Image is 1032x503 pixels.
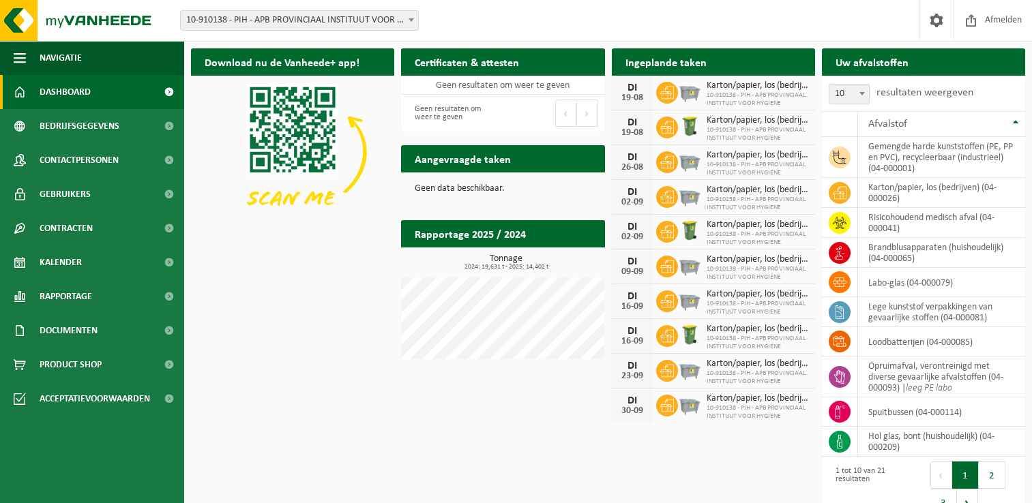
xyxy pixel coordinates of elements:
span: Karton/papier, los (bedrijven) [707,393,808,404]
div: DI [619,82,646,93]
h2: Certificaten & attesten [401,48,533,75]
img: Download de VHEPlus App [191,76,394,228]
img: WB-2500-GAL-GY-01 [678,149,701,172]
div: DI [619,361,646,371]
span: Karton/papier, los (bedrijven) [707,254,808,265]
span: 10-910138 - PIH - APB PROVINCIAAL INSTITUUT VOOR HYGIENE [707,230,808,247]
span: 10 [829,85,869,104]
div: 23-09 [619,371,646,381]
span: Contactpersonen [40,143,119,177]
div: DI [619,117,646,128]
div: 02-09 [619,198,646,207]
div: DI [619,395,646,406]
div: DI [619,326,646,337]
div: DI [619,187,646,198]
img: WB-0240-HPE-GN-50 [678,323,701,346]
img: WB-2500-GAL-GY-01 [678,254,701,277]
span: Karton/papier, los (bedrijven) [707,185,808,196]
img: WB-0240-HPE-GN-50 [678,115,701,138]
span: Dashboard [40,75,91,109]
span: Afvalstof [868,119,907,129]
h2: Rapportage 2025 / 2024 [401,220,540,247]
span: 10-910138 - PIH - APB PROVINCIAAL INSTITUUT VOOR HYGIENE [707,369,808,386]
span: Karton/papier, los (bedrijven) [707,115,808,126]
button: 1 [952,461,979,489]
img: WB-2500-GAL-GY-01 [678,393,701,416]
button: Previous [555,100,577,127]
div: 02-09 [619,232,646,242]
span: Kalender [40,245,82,279]
span: Rapportage [40,279,92,314]
div: DI [619,291,646,302]
div: Geen resultaten om weer te geven [408,98,496,128]
span: 10-910138 - PIH - APB PROVINCIAAL INSTITUUT VOOR HYGIENE [707,91,808,108]
div: 26-08 [619,163,646,172]
a: Bekijk rapportage [503,247,604,274]
td: risicohoudend medisch afval (04-000041) [858,208,1025,238]
div: DI [619,222,646,232]
img: WB-0240-HPE-GN-50 [678,219,701,242]
td: opruimafval, verontreinigd met diverse gevaarlijke afvalstoffen (04-000093) | [858,356,1025,397]
h3: Tonnage [408,254,604,271]
span: Karton/papier, los (bedrijven) [707,80,808,91]
p: Geen data beschikbaar. [415,184,591,194]
div: 16-09 [619,302,646,311]
td: hol glas, bont (huishoudelijk) (04-000209) [858,427,1025,457]
span: 10-910138 - PIH - APB PROVINCIAAL INSTITUUT VOOR HYGIENE [707,404,808,421]
span: 10-910138 - PIH - APB PROVINCIAAL INSTITUUT VOOR HYGIENE [707,126,808,142]
div: DI [619,256,646,267]
td: karton/papier, los (bedrijven) (04-000026) [858,178,1025,208]
h2: Uw afvalstoffen [822,48,922,75]
button: 2 [979,461,1005,489]
span: Karton/papier, los (bedrijven) [707,359,808,369]
span: Bedrijfsgegevens [40,109,119,143]
div: 19-08 [619,93,646,103]
span: 10-910138 - PIH - APB PROVINCIAAL INSTITUUT VOOR HYGIENE [707,265,808,281]
button: Next [577,100,598,127]
span: 10-910138 - PIH - APB PROVINCIAAL INSTITUUT VOOR HYGIENE [707,196,808,212]
td: lege kunststof verpakkingen van gevaarlijke stoffen (04-000081) [858,297,1025,327]
span: Acceptatievoorwaarden [40,382,150,416]
span: 10-910138 - PIH - APB PROVINCIAAL INSTITUUT VOOR HYGIENE - ANTWERPEN [181,11,418,30]
div: DI [619,152,646,163]
h2: Ingeplande taken [612,48,720,75]
td: labo-glas (04-000079) [858,268,1025,297]
div: 09-09 [619,267,646,277]
td: brandblusapparaten (huishoudelijk) (04-000065) [858,238,1025,268]
label: resultaten weergeven [876,87,973,98]
span: Contracten [40,211,93,245]
span: 2024: 19,631 t - 2025: 14,402 t [408,264,604,271]
img: WB-2500-GAL-GY-01 [678,184,701,207]
img: WB-2500-GAL-GY-01 [678,288,701,311]
span: Karton/papier, los (bedrijven) [707,289,808,300]
span: Gebruikers [40,177,91,211]
div: 30-09 [619,406,646,416]
td: Geen resultaten om weer te geven [401,76,604,95]
span: 10-910138 - PIH - APB PROVINCIAAL INSTITUUT VOOR HYGIENE [707,300,808,316]
span: 10 [829,84,870,104]
div: 16-09 [619,337,646,346]
span: Documenten [40,314,98,348]
img: WB-2500-GAL-GY-01 [678,80,701,103]
span: 10-910138 - PIH - APB PROVINCIAAL INSTITUUT VOOR HYGIENE - ANTWERPEN [180,10,419,31]
td: loodbatterijen (04-000085) [858,327,1025,356]
span: 10-910138 - PIH - APB PROVINCIAAL INSTITUUT VOOR HYGIENE [707,161,808,177]
span: 10-910138 - PIH - APB PROVINCIAAL INSTITUUT VOOR HYGIENE [707,335,808,351]
span: Karton/papier, los (bedrijven) [707,219,808,230]
td: gemengde harde kunststoffen (PE, PP en PVC), recycleerbaar (industrieel) (04-000001) [858,137,1025,178]
h2: Download nu de Vanheede+ app! [191,48,373,75]
span: Product Shop [40,348,102,382]
i: leeg PE labo [906,383,952,393]
img: WB-2500-GAL-GY-01 [678,358,701,381]
div: 19-08 [619,128,646,138]
span: Navigatie [40,41,82,75]
span: Karton/papier, los (bedrijven) [707,324,808,335]
span: Karton/papier, los (bedrijven) [707,150,808,161]
h2: Aangevraagde taken [401,145,525,172]
button: Previous [930,461,952,489]
td: spuitbussen (04-000114) [858,397,1025,427]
